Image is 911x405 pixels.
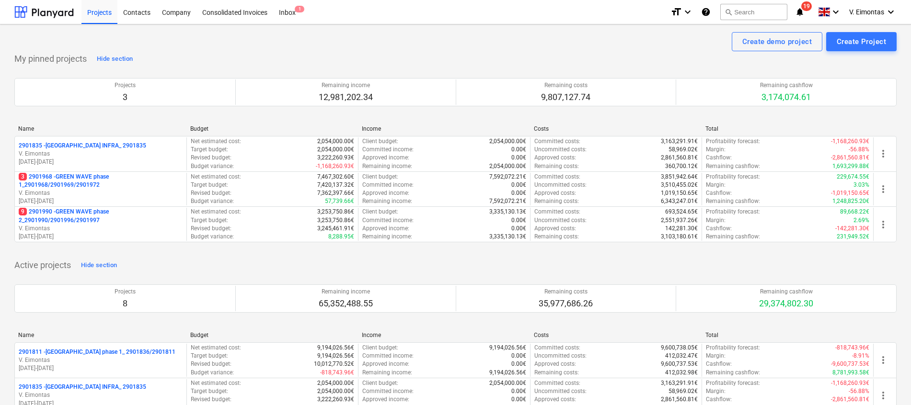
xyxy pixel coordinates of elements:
p: Margin : [706,146,726,154]
p: Projects [115,288,136,296]
p: Remaining income : [362,369,412,377]
div: Budget [190,332,355,338]
span: 1 [295,6,304,12]
p: [DATE] - [DATE] [19,197,183,205]
p: Committed costs : [534,137,580,146]
p: 0.00€ [511,360,526,368]
p: Remaining cashflow [759,288,813,296]
p: 2,054,000.00€ [317,387,354,395]
p: 3,335,130.13€ [489,233,526,241]
p: 3.03% [853,181,869,189]
div: Create demo project [742,35,812,48]
p: 229,674.55€ [837,173,869,181]
p: V. Eimontas [19,225,183,233]
p: 89,668.22€ [840,208,869,216]
button: Create demo project [732,32,822,51]
div: Create Project [837,35,886,48]
p: Budget variance : [191,162,234,170]
span: more_vert [877,354,889,366]
p: 1,693,299.88€ [832,162,869,170]
p: Approved costs : [534,225,576,233]
p: Committed costs : [534,379,580,387]
p: Committed income : [362,387,414,395]
span: 9 [19,208,27,215]
p: 3,335,130.13€ [489,208,526,216]
p: Target budget : [191,146,228,154]
p: 3,851,942.64€ [661,173,698,181]
i: Knowledge base [701,6,711,18]
p: Profitability forecast : [706,137,760,146]
p: Committed income : [362,216,414,225]
div: Name [18,332,183,338]
p: Net estimated cost : [191,173,241,181]
p: Approved income : [362,360,409,368]
p: 3,174,074.61 [760,91,813,103]
p: Approved costs : [534,395,576,404]
p: 0.00€ [511,395,526,404]
p: 142,281.30€ [665,225,698,233]
p: 12,981,202.34 [319,91,373,103]
p: 6,343,247.01€ [661,197,698,205]
p: 65,352,488.55 [319,298,373,309]
p: Revised budget : [191,395,231,404]
p: Active projects [14,259,71,271]
p: Projects [115,81,136,90]
p: 7,592,072.21€ [489,173,526,181]
p: Remaining cashflow : [706,197,760,205]
p: Budget variance : [191,197,234,205]
div: Income [362,125,526,132]
span: V. Eimontas [849,8,884,16]
div: Chat Widget [863,359,911,405]
p: 2,054,000.00€ [489,137,526,146]
p: 7,420,137.32€ [317,181,354,189]
p: -56.88% [849,387,869,395]
p: 360,700.12€ [665,162,698,170]
p: 3,163,291.91€ [661,137,698,146]
p: 0.00€ [511,387,526,395]
p: Approved costs : [534,154,576,162]
p: 0.00€ [511,352,526,360]
div: Name [18,125,183,132]
p: 2901835 - [GEOGRAPHIC_DATA] INFRA_ 2901835 [19,142,146,150]
p: Remaining income : [362,162,412,170]
p: [DATE] - [DATE] [19,364,183,372]
p: V. Eimontas [19,356,183,364]
p: 8 [115,298,136,309]
p: Remaining costs : [534,369,579,377]
p: Revised budget : [191,154,231,162]
p: Budget variance : [191,233,234,241]
p: 3,103,180.61€ [661,233,698,241]
i: format_size [670,6,682,18]
p: Remaining cashflow : [706,233,760,241]
p: -56.88% [849,146,869,154]
p: Cashflow : [706,189,732,197]
p: Revised budget : [191,360,231,368]
p: Remaining income [319,288,373,296]
p: 35,977,686.26 [539,298,593,309]
p: 0.00€ [511,216,526,225]
p: V. Eimontas [19,189,183,197]
p: Remaining cashflow : [706,369,760,377]
p: Target budget : [191,181,228,189]
span: 3 [19,173,27,180]
p: 2.69% [853,216,869,225]
div: Total [705,332,870,338]
p: 3,253,750.86€ [317,208,354,216]
i: keyboard_arrow_down [830,6,842,18]
p: 9,194,026.56€ [317,344,354,352]
p: Target budget : [191,352,228,360]
p: Approved costs : [534,189,576,197]
p: 2,054,000.00€ [317,137,354,146]
p: Remaining income [319,81,373,90]
p: Cashflow : [706,360,732,368]
p: 2901835 - [GEOGRAPHIC_DATA] INFRA_ 2901835 [19,383,146,391]
p: Target budget : [191,216,228,225]
p: 3,253,750.86€ [317,216,354,225]
p: Remaining costs : [534,233,579,241]
p: Approved costs : [534,360,576,368]
span: more_vert [877,219,889,230]
p: 2,054,000.00€ [317,146,354,154]
p: Cashflow : [706,154,732,162]
p: 2,054,000.00€ [317,379,354,387]
p: Committed income : [362,146,414,154]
